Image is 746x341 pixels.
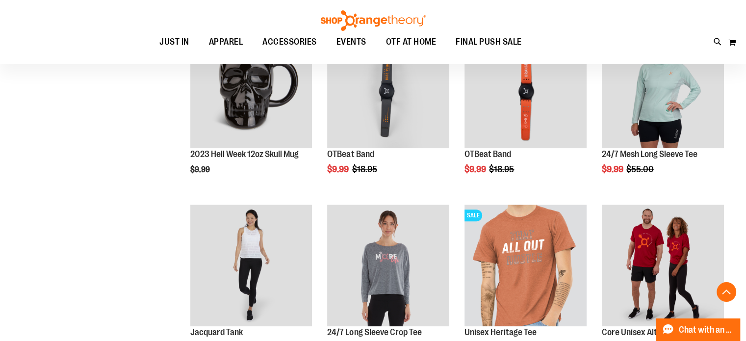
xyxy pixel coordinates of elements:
img: Product image for Unisex Heritage Tee [464,205,587,327]
div: product [322,21,454,199]
a: Core Unisex Alternative Tee [602,327,702,337]
span: $55.00 [626,164,655,174]
div: product [460,21,592,199]
a: 24/7 Long Sleeve Crop Tee [327,327,421,337]
button: Back To Top [717,282,736,302]
div: product [185,21,317,199]
img: Front view of Jacquard Tank [190,205,312,327]
img: 24/7 Mesh Long Sleeve Tee [602,26,724,148]
img: Product image for Hell Week 12oz Skull Mug [190,26,312,148]
a: JUST IN [150,31,199,53]
img: Shop Orangetheory [319,10,427,31]
img: Product image for 24/7 Long Sleeve Crop Tee [327,205,449,327]
a: FINAL PUSH SALE [446,31,532,53]
a: Product image for 24/7 Long Sleeve Crop Tee [327,205,449,328]
span: $18.95 [352,164,378,174]
a: Front view of Jacquard Tank [190,205,312,328]
span: Chat with an Expert [679,325,734,335]
a: EVENTS [327,31,376,53]
span: SALE [464,210,482,221]
span: APPAREL [209,31,243,53]
a: ACCESSORIES [253,31,327,53]
a: 24/7 Mesh Long Sleeve TeeSALE [602,26,724,150]
a: 2023 Hell Week 12oz Skull Mug [190,149,299,159]
a: Product image for Core Unisex Alternative Tee [602,205,724,328]
span: $9.99 [190,165,211,174]
span: EVENTS [336,31,366,53]
span: $9.99 [602,164,625,174]
a: Product image for Hell Week 12oz Skull Mug [190,26,312,150]
span: $9.99 [464,164,488,174]
a: OTBeat BandSALE [327,26,449,150]
span: OTF AT HOME [386,31,437,53]
a: OTBeat Band [327,149,374,159]
span: JUST IN [159,31,189,53]
a: OTBeat BandSALE [464,26,587,150]
span: $18.95 [489,164,515,174]
img: OTBeat Band [327,26,449,148]
a: 24/7 Mesh Long Sleeve Tee [602,149,697,159]
div: product [597,21,729,199]
span: FINAL PUSH SALE [456,31,522,53]
a: Unisex Heritage Tee [464,327,537,337]
a: APPAREL [199,31,253,53]
a: Product image for Unisex Heritage TeeSALE [464,205,587,328]
a: OTBeat Band [464,149,511,159]
button: Chat with an Expert [656,318,741,341]
span: $9.99 [327,164,350,174]
a: Jacquard Tank [190,327,243,337]
img: Product image for Core Unisex Alternative Tee [602,205,724,327]
span: ACCESSORIES [262,31,317,53]
a: OTF AT HOME [376,31,446,53]
img: OTBeat Band [464,26,587,148]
